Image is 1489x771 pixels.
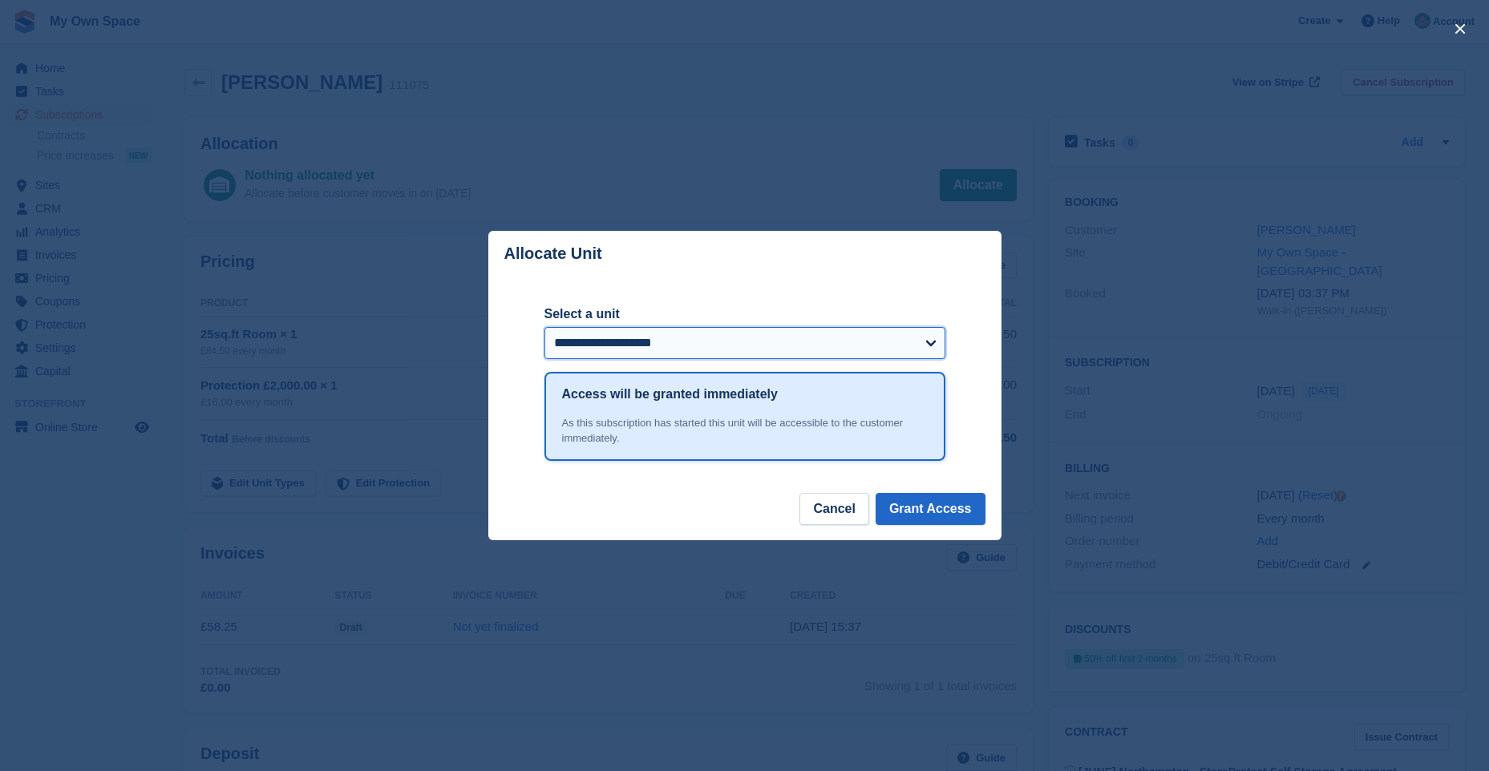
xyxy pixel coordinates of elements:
button: Grant Access [876,493,985,525]
div: As this subscription has started this unit will be accessible to the customer immediately. [562,415,928,446]
p: Allocate Unit [504,244,602,263]
button: close [1447,16,1473,42]
h1: Access will be granted immediately [562,385,778,404]
label: Select a unit [544,305,945,324]
button: Cancel [799,493,868,525]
